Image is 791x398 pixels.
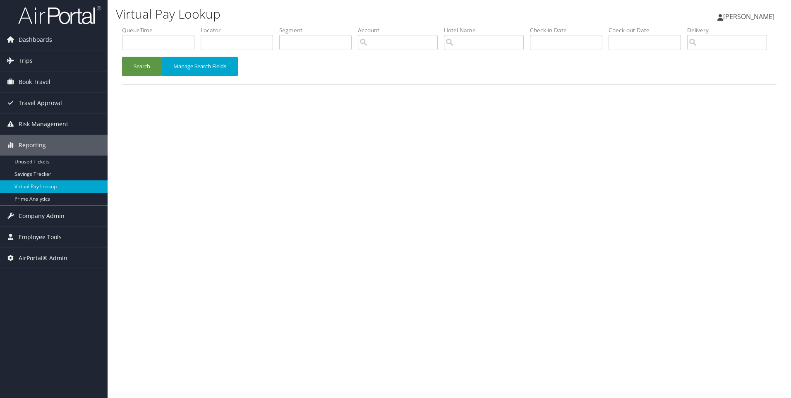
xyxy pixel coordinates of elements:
[19,29,52,50] span: Dashboards
[19,248,67,269] span: AirPortal® Admin
[18,5,101,25] img: airportal-logo.png
[122,57,162,76] button: Search
[19,114,68,134] span: Risk Management
[723,12,774,21] span: [PERSON_NAME]
[530,26,609,34] label: Check-in Date
[687,26,773,34] label: Delivery
[279,26,358,34] label: Segment
[609,26,687,34] label: Check-out Date
[717,4,783,29] a: [PERSON_NAME]
[122,26,201,34] label: QueueTime
[19,93,62,113] span: Travel Approval
[116,5,561,23] h1: Virtual Pay Lookup
[162,57,238,76] button: Manage Search Fields
[358,26,444,34] label: Account
[444,26,530,34] label: Hotel Name
[19,72,50,92] span: Book Travel
[201,26,279,34] label: Locator
[19,206,65,226] span: Company Admin
[19,50,33,71] span: Trips
[19,227,62,247] span: Employee Tools
[19,135,46,156] span: Reporting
